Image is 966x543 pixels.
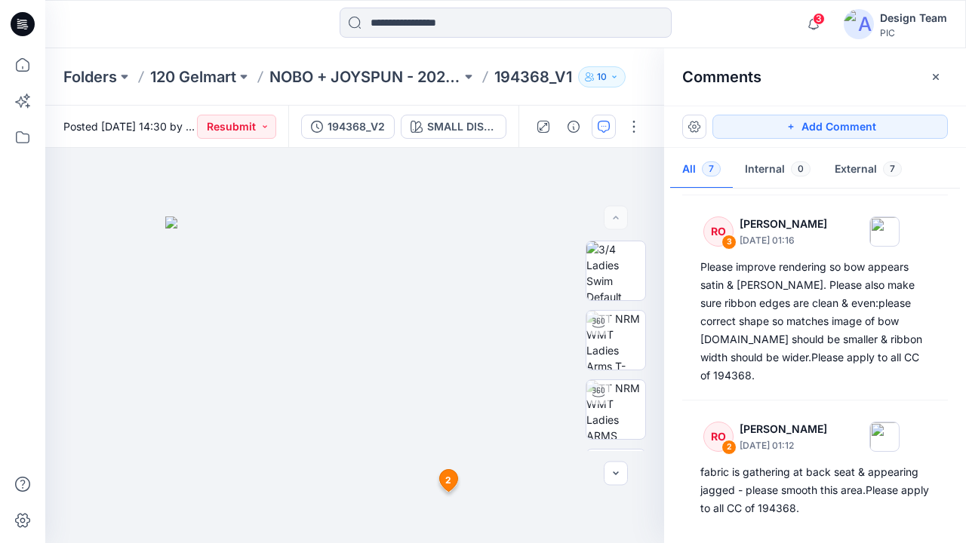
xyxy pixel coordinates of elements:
a: NOBO + JOYSPUN - 20250912_120_GC [269,66,461,87]
button: SMALL DISTY [401,115,506,139]
p: [PERSON_NAME] [740,420,827,438]
button: 194368_V2 [301,115,395,139]
div: Please improve rendering so bow appears satin & [PERSON_NAME]. Please also make sure ribbon edges... [700,258,930,385]
div: RO [703,216,734,247]
button: Details [561,115,586,139]
span: 7 [702,161,721,176]
span: 3 [813,13,825,25]
p: [DATE] 01:12 [740,438,827,453]
div: 3 [721,235,737,250]
span: Posted [DATE] 14:30 by [63,118,197,134]
img: TT NRM WMT Ladies Arms T-POSE [586,311,645,370]
p: [DATE] 01:16 [740,233,827,248]
p: 10 [597,69,607,85]
img: TT NRM WMT Ladies ARMS DOWN [586,380,645,439]
div: 194368_V2 [328,118,385,135]
div: SMALL DISTY [427,118,497,135]
img: eyJhbGciOiJIUzI1NiIsImtpZCI6IjAiLCJzbHQiOiJzZXMiLCJ0eXAiOiJKV1QifQ.eyJkYXRhIjp7InR5cGUiOiJzdG9yYW... [165,216,544,543]
button: Internal [733,151,823,189]
a: 120 Gelmart [150,66,236,87]
div: PIC [880,27,947,38]
button: External [823,151,914,189]
button: Add Comment [712,115,948,139]
div: 2 [721,440,737,455]
button: All [670,151,733,189]
img: avatar [844,9,874,39]
button: 10 [578,66,626,87]
div: fabric is gathering at back seat & appearing jagged - please smooth this area.Please apply to all... [700,463,930,517]
a: Folders [63,66,117,87]
img: 3/4 Ladies Swim Default [586,241,645,300]
div: RO [703,422,734,452]
span: 7 [883,161,902,176]
div: Design Team [880,9,947,27]
p: [PERSON_NAME] [740,215,827,233]
h2: Comments [682,68,761,86]
p: 194368_V1 [494,66,572,87]
span: 0 [791,161,811,176]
